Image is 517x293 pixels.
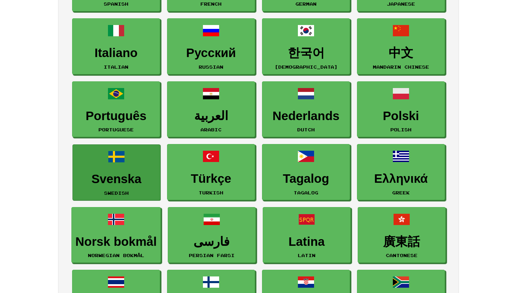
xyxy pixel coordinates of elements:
[167,18,255,74] a: РусскийRussian
[294,190,318,195] small: Tagalog
[357,18,445,74] a: 中文Mandarin Chinese
[75,235,157,249] h3: Norsk bokmål
[199,64,223,69] small: Russian
[200,1,222,6] small: French
[167,144,255,200] a: TürkçeTurkish
[171,46,251,60] h3: Русский
[361,109,441,123] h3: Polski
[361,172,441,186] h3: Ελληνικά
[266,172,346,186] h3: Tagalog
[392,190,410,195] small: Greek
[362,235,442,249] h3: 廣東話
[358,207,446,263] a: 廣東話Cantonese
[72,144,160,200] a: SvenskaSwedish
[390,127,411,132] small: Polish
[357,144,445,200] a: ΕλληνικάGreek
[171,172,251,186] h3: Türkçe
[189,253,235,258] small: Persian Farsi
[98,127,134,132] small: Portuguese
[361,46,441,60] h3: 中文
[199,190,223,195] small: Turkish
[298,253,315,258] small: Latin
[168,207,256,263] a: فارسیPersian Farsi
[275,64,338,69] small: [DEMOGRAPHIC_DATA]
[266,109,346,123] h3: Nederlands
[167,81,255,137] a: العربيةArabic
[104,64,128,69] small: Italian
[200,127,222,132] small: Arabic
[88,253,144,258] small: Norwegian Bokmål
[295,1,317,6] small: German
[262,81,350,137] a: NederlandsDutch
[373,64,429,69] small: Mandarin Chinese
[262,18,350,74] a: 한국어[DEMOGRAPHIC_DATA]
[72,81,160,137] a: PortuguêsPortuguese
[71,207,160,263] a: Norsk bokmålNorwegian Bokmål
[76,46,156,60] h3: Italiano
[263,207,351,263] a: LatinaLatin
[267,235,347,249] h3: Latina
[72,18,160,74] a: ItalianoItalian
[262,144,350,200] a: TagalogTagalog
[104,191,129,195] small: Swedish
[297,127,315,132] small: Dutch
[171,109,251,123] h3: العربية
[387,1,415,6] small: Japanese
[386,253,417,258] small: Cantonese
[76,109,156,123] h3: Português
[104,1,128,6] small: Spanish
[76,172,157,186] h3: Svenska
[172,235,252,249] h3: فارسی
[357,81,445,137] a: PolskiPolish
[266,46,346,60] h3: 한국어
